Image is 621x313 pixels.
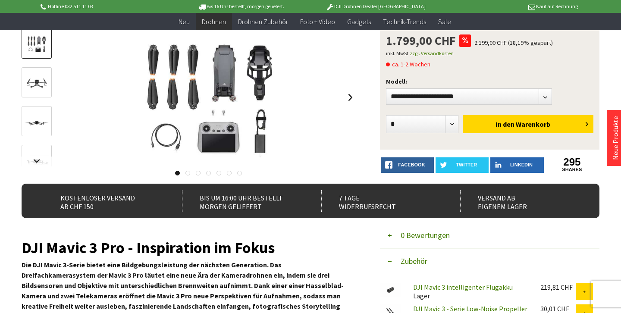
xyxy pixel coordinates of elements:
div: 7 Tage Widerrufsrecht [321,190,444,212]
a: DJI Mavic 3 intelligenter Flugakku [413,283,513,291]
img: DJI Mavic 3 intelligenter Flugakku [380,283,401,297]
div: 30,01 CHF [540,304,576,313]
span: Foto + Video [300,17,335,26]
a: Sale [432,13,457,31]
div: Kostenloser Versand ab CHF 150 [43,190,166,212]
span: DJI Mavic 3 Pro - Inspiration im Fokus [22,238,275,257]
div: 219,81 CHF [540,283,576,291]
a: facebook [381,157,434,173]
a: Technik-Trends [377,13,432,31]
div: Versand ab eigenem Lager [460,190,583,212]
a: Foto + Video [294,13,341,31]
p: Hotline 032 511 11 03 [39,1,173,12]
a: Gadgets [341,13,377,31]
div: Lager [406,283,533,300]
span: LinkedIn [510,162,533,167]
p: Modell: [386,76,593,87]
span: Drohnen [202,17,226,26]
a: zzgl. Versandkosten [410,50,454,56]
a: Neu [172,13,196,31]
span: twitter [456,162,477,167]
span: ca. 1-2 Wochen [386,59,430,69]
span: Neu [179,17,190,26]
span: Drohnen Zubehör [238,17,288,26]
a: shares [546,167,599,172]
p: inkl. MwSt. [386,48,593,59]
a: Drohnen Zubehör [232,13,294,31]
img: Vorschau: DJI Mavic 3 Pro [24,34,49,54]
span: Warenkorb [516,120,550,128]
button: 0 Bewertungen [380,222,599,248]
a: LinkedIn [490,157,543,173]
p: Kauf auf Rechnung [443,1,577,12]
span: Technik-Trends [383,17,426,26]
p: Bis 16 Uhr bestellt, morgen geliefert. [173,1,308,12]
div: Bis um 16:00 Uhr bestellt Morgen geliefert [182,190,304,212]
a: 295 [546,157,599,167]
span: 1.799,00 CHF [386,34,456,47]
button: In den Warenkorb [463,115,593,133]
span: In den [496,120,514,128]
img: DJI Mavic 3 Pro [122,28,295,166]
a: twitter [436,157,489,173]
span: facebook [398,162,425,167]
span: Gadgets [347,17,371,26]
p: DJI Drohnen Dealer [GEOGRAPHIC_DATA] [308,1,443,12]
span: 2.199,00 CHF [474,39,507,47]
span: (18,19% gespart) [508,39,553,47]
a: Drohnen [196,13,232,31]
button: Zubehör [380,248,599,274]
span: Sale [438,17,451,26]
a: Neue Produkte [611,116,620,160]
